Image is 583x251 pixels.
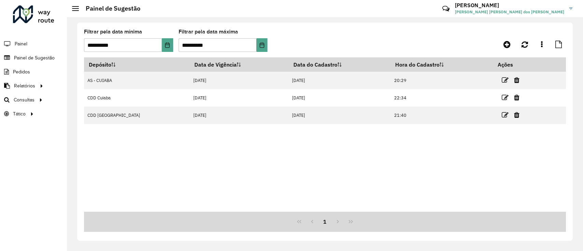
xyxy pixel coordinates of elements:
td: CDD [GEOGRAPHIC_DATA] [84,107,190,124]
a: Contato Rápido [439,1,453,16]
label: Filtrar pela data máxima [179,28,238,36]
td: [DATE] [289,89,390,107]
a: Editar [502,110,509,120]
th: Depósito [84,57,190,72]
th: Hora do Cadastro [390,57,493,72]
td: [DATE] [190,89,289,107]
th: Data do Cadastro [289,57,390,72]
td: 20:29 [390,72,493,89]
td: CDD Cuiaba [84,89,190,107]
a: Excluir [514,110,519,120]
td: [DATE] [190,72,289,89]
button: Choose Date [256,38,268,52]
a: Editar [502,93,509,102]
a: Excluir [514,93,519,102]
td: 22:34 [390,89,493,107]
span: Pedidos [13,68,30,75]
a: Editar [502,75,509,85]
span: Tático [13,110,26,117]
a: Excluir [514,75,519,85]
td: [DATE] [289,107,390,124]
th: Ações [493,57,534,72]
td: AS - CUIABA [84,72,190,89]
span: Painel [15,40,27,47]
td: [DATE] [190,107,289,124]
h3: [PERSON_NAME] [455,2,564,9]
button: 1 [319,215,332,228]
label: Filtrar pela data mínima [84,28,142,36]
td: [DATE] [289,72,390,89]
button: Choose Date [162,38,173,52]
span: Painel de Sugestão [14,54,55,61]
th: Data de Vigência [190,57,289,72]
span: [PERSON_NAME] [PERSON_NAME] dos [PERSON_NAME] [455,9,564,15]
span: Consultas [14,96,34,103]
td: 21:40 [390,107,493,124]
h2: Painel de Sugestão [79,5,140,12]
span: Relatórios [14,82,35,89]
